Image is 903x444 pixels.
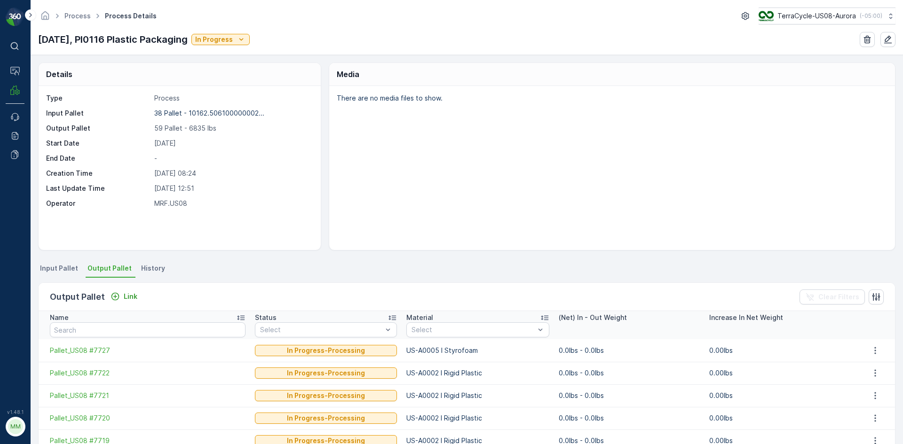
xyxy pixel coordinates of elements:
[8,419,23,434] div: MM
[107,291,141,302] button: Link
[50,413,246,423] a: Pallet_US08 #7720
[46,154,150,163] p: End Date
[402,407,554,429] td: US-A0002 I Rigid Plastic
[46,199,150,208] p: Operator
[6,8,24,26] img: logo
[46,124,150,133] p: Output Pallet
[40,14,50,22] a: Homepage
[412,325,535,335] p: Select
[287,368,365,378] p: In Progress-Processing
[46,184,150,193] p: Last Update Time
[709,313,783,322] p: Increase In Net Weight
[124,292,137,301] p: Link
[559,313,627,322] p: (Net) In - Out Weight
[255,313,277,322] p: Status
[759,8,895,24] button: TerraCycle-US08-Aurora(-05:00)
[38,32,188,47] p: [DATE], PI0116 Plastic Packaging
[154,184,311,193] p: [DATE] 12:51
[705,407,855,429] td: 0.00lbs
[705,339,855,362] td: 0.00lbs
[287,346,365,355] p: In Progress-Processing
[402,339,554,362] td: US-A0005 I Styrofoam
[46,169,150,178] p: Creation Time
[50,391,246,400] a: Pallet_US08 #7721
[50,368,246,378] a: Pallet_US08 #7722
[50,313,69,322] p: Name
[40,264,78,273] span: Input Pallet
[6,417,24,436] button: MM
[154,169,311,178] p: [DATE] 08:24
[255,367,397,379] button: In Progress-Processing
[554,362,704,384] td: 0.0lbs - 0.0lbs
[554,339,704,362] td: 0.0lbs - 0.0lbs
[154,109,264,117] p: 38 Pallet - 10162.506100000002...
[406,313,433,322] p: Material
[337,93,885,103] p: There are no media files to show.
[818,292,859,302] p: Clear Filters
[154,154,311,163] p: -
[800,289,865,304] button: Clear Filters
[777,11,856,21] p: TerraCycle-US08-Aurora
[46,109,150,118] p: Input Pallet
[191,34,250,45] button: In Progress
[50,290,105,304] p: Output Pallet
[46,139,150,148] p: Start Date
[46,69,72,80] p: Details
[554,407,704,429] td: 0.0lbs - 0.0lbs
[50,322,246,337] input: Search
[554,384,704,407] td: 0.0lbs - 0.0lbs
[705,362,855,384] td: 0.00lbs
[154,199,311,208] p: MRF.US08
[154,93,311,103] p: Process
[337,69,359,80] p: Media
[402,362,554,384] td: US-A0002 I Rigid Plastic
[759,11,774,21] img: image_ci7OI47.png
[6,409,24,415] span: v 1.48.1
[287,413,365,423] p: In Progress-Processing
[255,413,397,424] button: In Progress-Processing
[255,390,397,401] button: In Progress-Processing
[50,346,246,355] a: Pallet_US08 #7727
[87,264,132,273] span: Output Pallet
[154,124,311,133] p: 59 Pallet - 6835 lbs
[287,391,365,400] p: In Progress-Processing
[154,139,311,148] p: [DATE]
[255,345,397,356] button: In Progress-Processing
[46,93,150,103] p: Type
[860,12,882,20] p: ( -05:00 )
[705,384,855,407] td: 0.00lbs
[141,264,165,273] span: History
[64,12,91,20] a: Process
[402,384,554,407] td: US-A0002 I Rigid Plastic
[103,11,158,21] span: Process Details
[195,35,233,44] p: In Progress
[260,325,382,335] p: Select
